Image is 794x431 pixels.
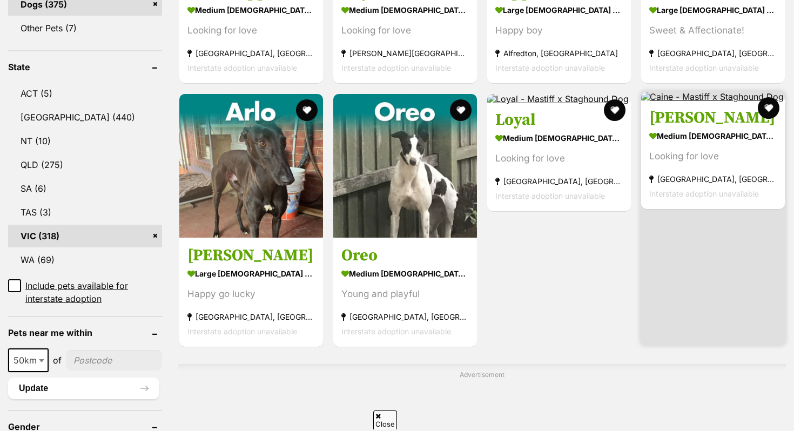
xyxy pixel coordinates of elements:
h3: [PERSON_NAME] [649,107,777,128]
span: 50km [9,353,48,368]
img: Oreo - Greyhound Dog [333,94,477,238]
a: [PERSON_NAME] large [DEMOGRAPHIC_DATA] Dog Happy go lucky [GEOGRAPHIC_DATA], [GEOGRAPHIC_DATA] In... [179,237,323,347]
button: favourite [450,99,472,121]
span: Include pets available for interstate adoption [25,279,162,305]
div: Looking for love [187,24,315,38]
div: Sweet & Affectionate! [649,24,777,38]
span: Close [373,410,397,429]
strong: medium [DEMOGRAPHIC_DATA] Dog [649,128,777,144]
strong: [GEOGRAPHIC_DATA], [GEOGRAPHIC_DATA] [341,309,469,324]
span: Interstate adoption unavailable [649,64,759,73]
header: Pets near me within [8,328,162,338]
strong: [PERSON_NAME][GEOGRAPHIC_DATA] [341,46,469,61]
a: Oreo medium [DEMOGRAPHIC_DATA] Dog Young and playful [GEOGRAPHIC_DATA], [GEOGRAPHIC_DATA] Interst... [333,237,477,347]
strong: medium [DEMOGRAPHIC_DATA] Dog [495,130,623,146]
div: Happy go lucky [187,287,315,301]
strong: large [DEMOGRAPHIC_DATA] Dog [495,3,623,18]
a: QLD (275) [8,153,162,176]
button: Update [8,378,159,399]
h3: Loyal [495,110,623,130]
strong: [GEOGRAPHIC_DATA], [GEOGRAPHIC_DATA] [187,309,315,324]
div: Looking for love [341,24,469,38]
a: TAS (3) [8,201,162,224]
span: Interstate adoption unavailable [341,64,451,73]
a: Other Pets (7) [8,17,162,39]
span: Interstate adoption unavailable [495,64,605,73]
a: Include pets available for interstate adoption [8,279,162,305]
h3: Oreo [341,245,469,266]
header: State [8,62,162,72]
span: Interstate adoption unavailable [187,64,297,73]
strong: [GEOGRAPHIC_DATA], [GEOGRAPHIC_DATA] [649,172,777,186]
strong: medium [DEMOGRAPHIC_DATA] Dog [341,3,469,18]
a: WA (69) [8,248,162,271]
a: [GEOGRAPHIC_DATA] (440) [8,106,162,129]
strong: [GEOGRAPHIC_DATA], [GEOGRAPHIC_DATA] [187,46,315,61]
strong: [GEOGRAPHIC_DATA], [GEOGRAPHIC_DATA] [649,46,777,61]
img: Loyal - Mastiff x Staghound Dog [487,94,629,104]
a: VIC (318) [8,225,162,247]
div: Happy boy [495,24,623,38]
span: Interstate adoption unavailable [187,327,297,336]
strong: large [DEMOGRAPHIC_DATA] Dog [187,266,315,281]
span: Interstate adoption unavailable [649,189,759,198]
a: Loyal medium [DEMOGRAPHIC_DATA] Dog Looking for love [GEOGRAPHIC_DATA], [GEOGRAPHIC_DATA] Interst... [487,102,631,211]
strong: Alfredton, [GEOGRAPHIC_DATA] [495,46,623,61]
a: ACT (5) [8,82,162,105]
a: [PERSON_NAME] medium [DEMOGRAPHIC_DATA] Dog Looking for love [GEOGRAPHIC_DATA], [GEOGRAPHIC_DATA]... [641,99,785,209]
strong: [GEOGRAPHIC_DATA], [GEOGRAPHIC_DATA] [495,174,623,188]
a: SA (6) [8,177,162,200]
strong: large [DEMOGRAPHIC_DATA] Dog [649,3,777,18]
div: Looking for love [649,149,777,164]
button: favourite [604,99,625,121]
input: postcode [66,350,162,371]
img: Caine - Mastiff x Staghound Dog [641,92,784,102]
h3: [PERSON_NAME] [187,245,315,266]
strong: medium [DEMOGRAPHIC_DATA] Dog [187,3,315,18]
span: Interstate adoption unavailable [341,327,451,336]
div: Looking for love [495,151,623,166]
strong: medium [DEMOGRAPHIC_DATA] Dog [341,266,469,281]
span: Interstate adoption unavailable [495,191,605,200]
div: Young and playful [341,287,469,301]
span: of [53,354,62,367]
img: Arlo - Greyhound Dog [179,94,323,238]
span: 50km [8,348,49,372]
button: favourite [758,97,779,119]
a: NT (10) [8,130,162,152]
button: favourite [296,99,318,121]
